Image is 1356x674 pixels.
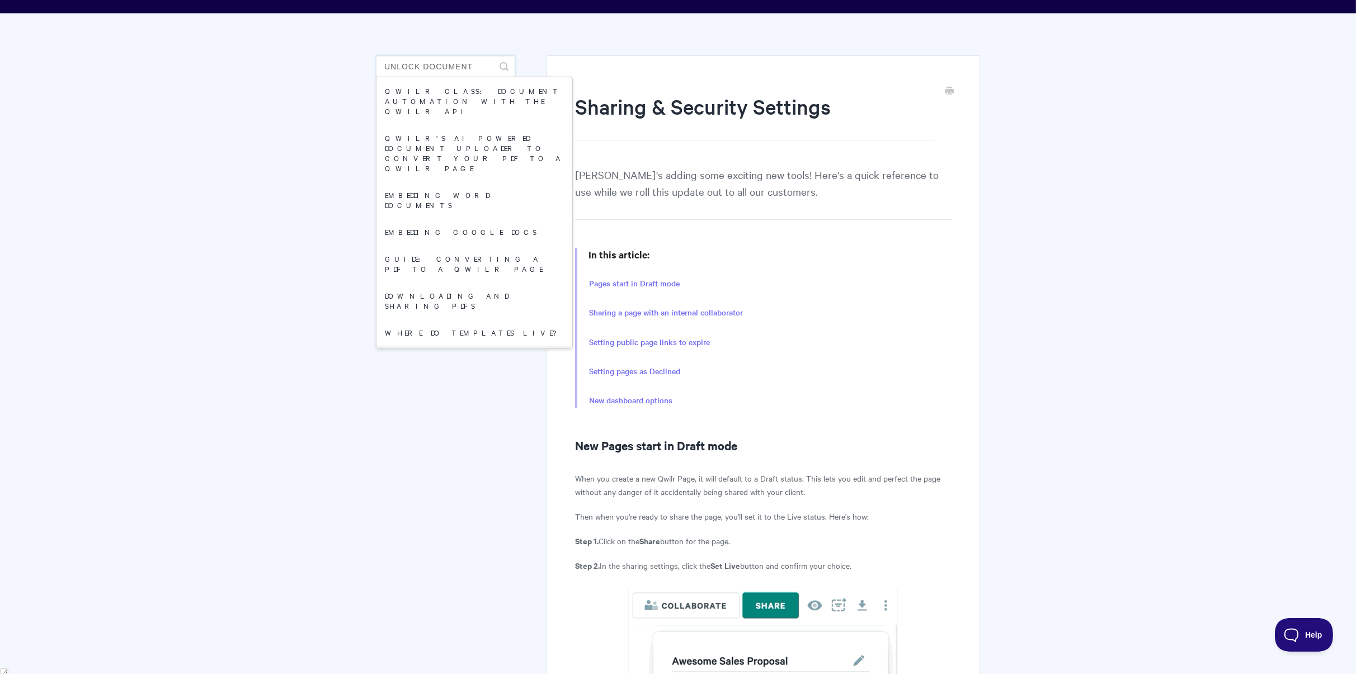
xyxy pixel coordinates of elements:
[575,92,935,140] h1: Sharing & Security Settings
[376,346,572,393] a: FAQ: How do I change the margins of my page?
[376,77,572,124] a: Qwilr Class: Document Automation with the Qwilr API
[575,559,952,572] p: In the sharing settings, click the button and confirm your choice.
[376,181,572,218] a: Embedding Word Documents
[575,436,952,454] h2: New Pages start in Draft mode
[945,86,954,98] a: Print this Article
[589,277,680,290] a: Pages start in Draft mode
[376,218,572,245] a: Embedding Google Docs
[575,510,952,523] p: Then when you're ready to share the page, you'll set it to the Live status. Here's how:
[710,559,740,571] strong: Set Live
[376,55,515,78] input: Search
[575,535,599,546] strong: Step 1.
[376,282,572,319] a: Downloading and sharing PDFs
[589,394,672,407] a: New dashboard options
[588,248,649,261] strong: In this article:
[1275,618,1334,652] iframe: Toggle Customer Support
[575,534,952,548] p: Click on the button for the page.
[589,336,710,348] a: Setting public page links to expire
[575,166,952,220] p: [PERSON_NAME]'s adding some exciting new tools! Here's a quick reference to use while we roll thi...
[639,535,660,546] strong: Share
[376,245,572,282] a: Guide: Converting a PDF to a Qwilr Page
[575,559,600,571] strong: Step 2.
[575,472,952,498] p: When you create a new Qwilr Page, it will default to a Draft status. This lets you edit and perfe...
[589,365,680,378] a: Setting pages as Declined
[589,307,743,319] a: Sharing a page with an internal collaborator
[376,319,572,346] a: Where Do Templates Live?
[376,124,572,181] a: Qwilr's AI Powered Document Uploader to Convert your PDF to a Qwilr Page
